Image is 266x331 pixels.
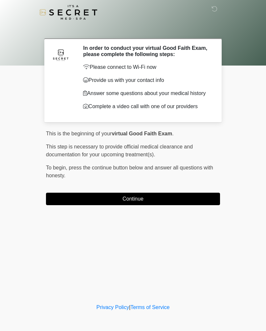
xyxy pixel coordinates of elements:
span: This is the beginning of your [46,131,112,136]
p: Please connect to Wi-Fi now [83,63,210,71]
h2: In order to conduct your virtual Good Faith Exam, please complete the following steps: [83,45,210,57]
p: Answer some questions about your medical history [83,89,210,97]
span: . [172,131,173,136]
p: Complete a video call with one of our providers [83,103,210,110]
img: Agent Avatar [51,45,71,65]
img: It's A Secret Med Spa Logo [39,5,97,20]
span: press the continue button below and answer all questions with honesty. [46,165,213,178]
a: Terms of Service [130,304,169,310]
h1: ‎ ‎ [41,24,225,36]
strong: virtual Good Faith Exam [112,131,172,136]
a: | [129,304,130,310]
button: Continue [46,193,220,205]
span: To begin, [46,165,69,170]
a: Privacy Policy [97,304,129,310]
span: This step is necessary to provide official medical clearance and documentation for your upcoming ... [46,144,193,157]
p: Provide us with your contact info [83,76,210,84]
